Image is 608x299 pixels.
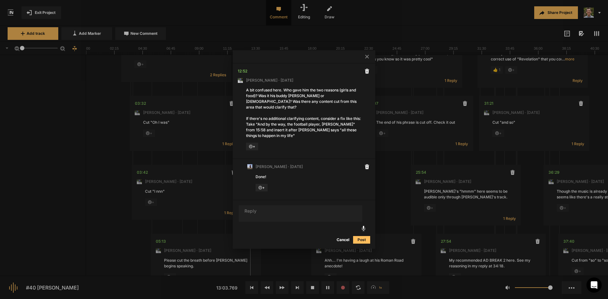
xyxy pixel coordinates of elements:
div: Done! [256,174,362,180]
img: ACg8ocLxXzHjWyafR7sVkIfmxRufCxqaSAR27SDjuE-ggbMy1qqdgD8=s96-c [238,78,243,83]
div: Open Intercom Messenger [586,277,602,293]
div: A bit confused here. Who gave him the two reasons (girls and food)? Was it his buddy [PERSON_NAME... [246,87,362,139]
button: Post [353,236,370,244]
div: 12:52.256 [238,68,247,74]
span: [PERSON_NAME] · [DATE] [256,164,303,170]
button: Cancel [333,236,353,244]
img: ACg8ocJ5zrP0c3SJl5dKscm-Goe6koz8A9fWD7dpguHuX8DX5VIxymM=s96-c [247,164,252,169]
span: + [246,143,258,150]
span: + [256,184,268,191]
span: [PERSON_NAME] · [DATE] [246,78,293,83]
